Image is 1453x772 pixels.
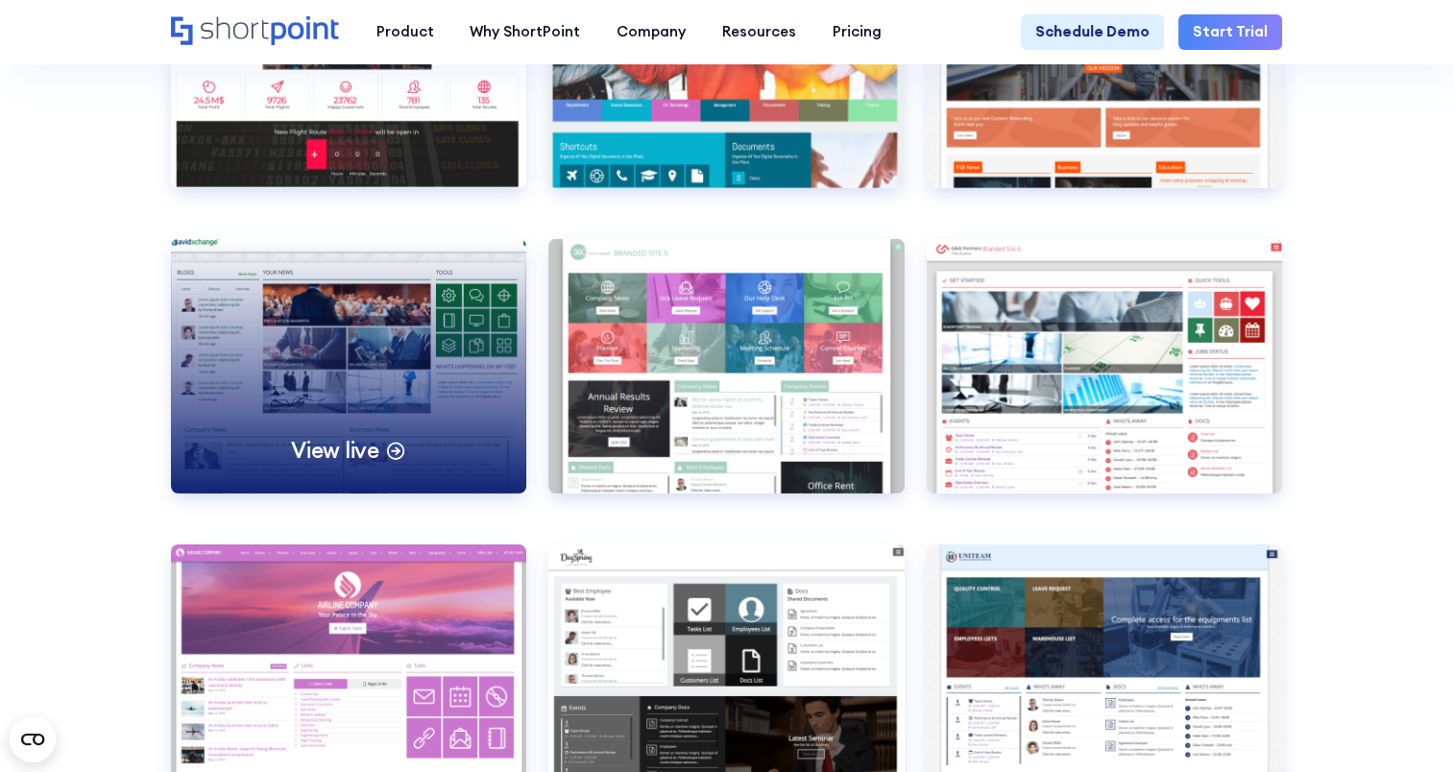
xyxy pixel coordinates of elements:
[358,14,452,51] a: Product
[470,21,580,43] div: Why ShortPoint
[617,21,686,43] div: Company
[722,21,796,43] div: Resources
[548,239,905,522] a: Branded Site 5
[171,239,527,522] a: Branded Site 4View live
[10,716,56,762] button: Open CMP widget
[171,16,340,47] a: Home
[704,14,814,51] a: Resources
[1178,14,1282,51] a: Start Trial
[1021,14,1164,51] a: Schedule Demo
[375,21,433,43] div: Product
[814,14,900,51] a: Pricing
[1357,680,1453,772] iframe: Chat Widget
[598,14,704,51] a: Company
[927,239,1283,522] a: Branded Site 6
[291,436,379,464] p: View live
[833,21,882,43] div: Pricing
[451,14,598,51] a: Why ShortPoint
